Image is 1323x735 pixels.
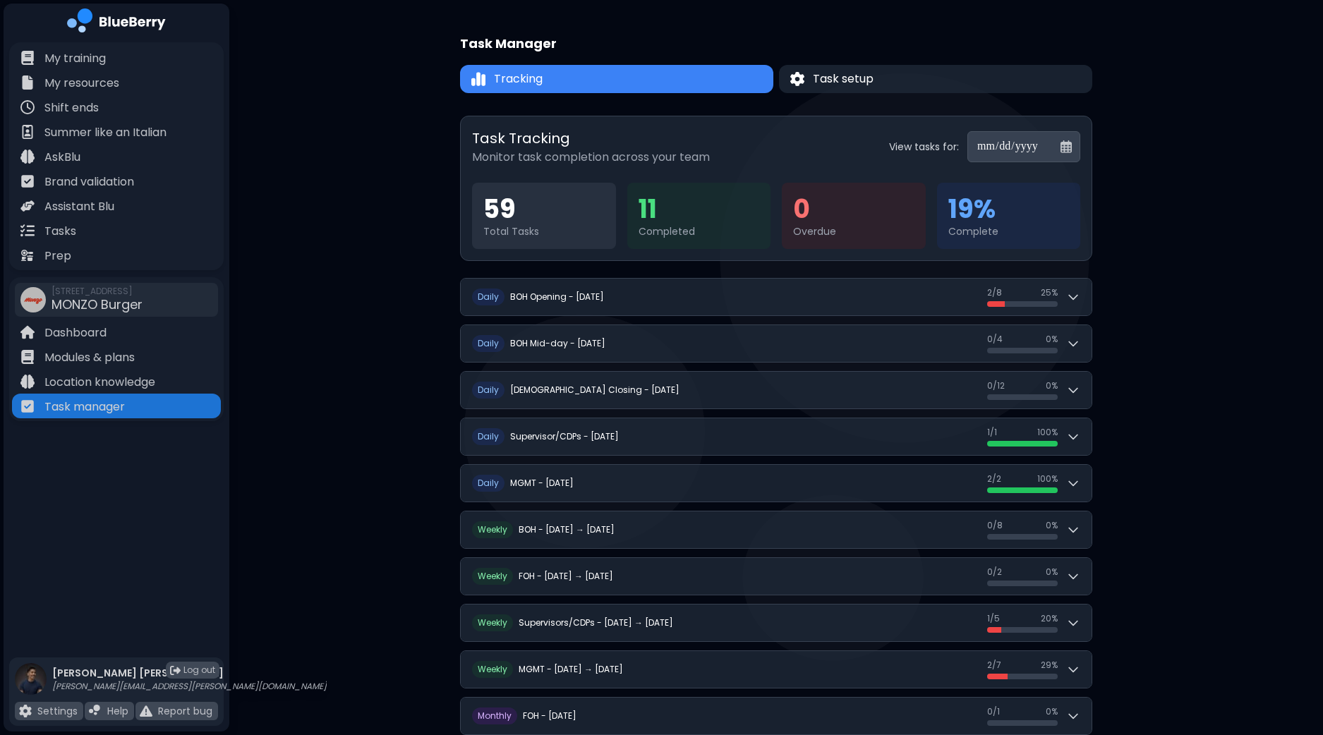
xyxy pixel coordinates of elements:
span: W [472,521,513,538]
button: DailySupervisor/CDPs - [DATE]1/1100% [461,418,1092,455]
span: aily [483,477,499,489]
p: My resources [44,75,119,92]
button: Daily[DEMOGRAPHIC_DATA] Closing - [DATE]0/120% [461,372,1092,408]
span: 1 / 1 [987,427,997,438]
span: 0 % [1046,566,1058,578]
span: 2 / 7 [987,660,1001,671]
span: 25 % [1041,287,1058,298]
h2: Supervisor/CDPs - [DATE] [510,431,619,442]
p: [PERSON_NAME] [PERSON_NAME] [52,667,327,679]
span: 100 % [1037,473,1058,485]
img: file icon [20,325,35,339]
span: [STREET_ADDRESS] [52,286,143,297]
div: 19 % [948,194,1070,225]
h2: FOH - [DATE] [523,710,576,722]
div: 11 [639,194,760,225]
span: onthly [485,710,512,722]
img: file icon [20,399,35,413]
img: file icon [89,705,102,717]
h2: Task Tracking [472,128,710,149]
img: file icon [20,199,35,213]
button: WeeklySupervisors/CDPs - [DATE] → [DATE]1/520% [461,605,1092,641]
h2: Supervisors/CDPs - [DATE] → [DATE] [519,617,673,628]
p: Report bug [158,705,212,717]
img: logout [170,665,181,676]
span: eekly [486,663,507,675]
img: file icon [20,248,35,262]
img: file icon [140,705,152,717]
p: Task manager [44,399,125,415]
span: 20 % [1041,613,1058,624]
span: Tracking [494,71,543,87]
p: AskBlu [44,149,80,166]
span: MONZO Burger [52,296,143,313]
button: WeeklyFOH - [DATE] → [DATE]0/20% [461,558,1092,595]
img: file icon [20,51,35,65]
img: file icon [20,350,35,364]
span: D [472,288,505,305]
span: Task setup [813,71,874,87]
p: Brand validation [44,174,134,190]
span: aily [483,291,499,303]
img: Tracking [471,71,485,87]
p: [PERSON_NAME][EMAIL_ADDRESS][PERSON_NAME][DOMAIN_NAME] [52,681,327,692]
img: Task setup [790,72,804,87]
h2: MGMT - [DATE] [510,478,574,489]
button: Task setupTask setup [779,65,1092,93]
h2: BOH Mid-day - [DATE] [510,338,605,349]
span: Log out [183,664,215,676]
p: Assistant Blu [44,198,114,215]
span: 0 / 8 [987,520,1003,531]
span: 0 / 4 [987,334,1003,345]
span: 2 / 2 [987,473,1001,485]
img: file icon [20,100,35,114]
span: 0 / 2 [987,566,1002,578]
div: Complete [948,225,1070,238]
p: Summer like an Italian [44,124,167,141]
img: file icon [20,75,35,90]
span: M [472,707,517,724]
span: W [472,661,513,678]
span: 0 % [1046,380,1058,391]
div: Total Tasks [483,225,605,238]
button: WeeklyMGMT - [DATE] → [DATE]2/729% [461,651,1092,688]
div: Overdue [793,225,914,238]
span: D [472,475,505,492]
span: D [472,428,505,445]
button: TrackingTracking [460,65,773,93]
img: company thumbnail [20,287,46,312]
span: W [472,614,513,631]
h2: BOH Opening - [DATE] [510,291,604,303]
span: 2 / 8 [987,287,1002,298]
button: DailyBOH Mid-day - [DATE]0/40% [461,325,1092,362]
span: 1 / 5 [987,613,1000,624]
button: DailyMGMT - [DATE]2/2100% [461,465,1092,502]
p: Location knowledge [44,374,155,391]
h2: [DEMOGRAPHIC_DATA] Closing - [DATE] [510,384,679,396]
img: file icon [20,224,35,238]
button: MonthlyFOH - [DATE]0/10% [461,698,1092,734]
img: file icon [20,125,35,139]
h1: Task Manager [460,34,557,54]
span: 100 % [1037,427,1058,438]
img: profile photo [15,663,47,709]
p: My training [44,50,106,67]
h2: MGMT - [DATE] → [DATE] [519,664,623,675]
p: Monitor task completion across your team [472,149,710,166]
span: 0 % [1046,706,1058,717]
p: Tasks [44,223,76,240]
div: 59 [483,194,605,225]
span: eekly [486,616,507,628]
span: aily [483,337,499,349]
span: W [472,568,513,585]
img: company logo [67,8,166,37]
span: 0 % [1046,520,1058,531]
h2: BOH - [DATE] → [DATE] [519,524,615,535]
img: file icon [20,174,35,188]
span: aily [483,384,499,396]
p: Settings [37,705,78,717]
img: file icon [20,375,35,389]
span: D [472,382,505,399]
span: 0 / 12 [987,380,1005,391]
span: aily [483,430,499,442]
